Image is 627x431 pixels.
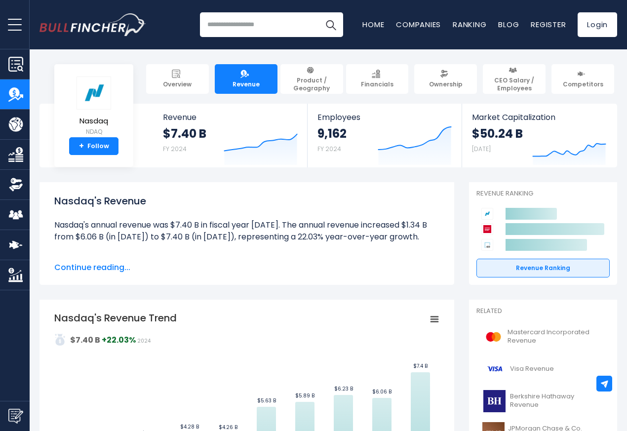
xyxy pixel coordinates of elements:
p: Revenue Ranking [476,190,610,198]
a: CEO Salary / Employees [483,64,546,94]
img: Intercontinental Exchange competitors logo [481,239,493,251]
tspan: Nasdaq's Revenue Trend [54,311,177,325]
a: Home [362,19,384,30]
small: NDAQ [77,127,111,136]
a: Nasdaq NDAQ [76,76,112,138]
text: $4.28 B [180,423,199,431]
a: Visa Revenue [476,355,610,383]
span: Overview [163,80,192,88]
strong: 9,162 [317,126,347,141]
a: Revenue Ranking [476,259,610,277]
img: BRK-B logo [482,390,507,412]
strong: +22.03% [102,334,136,346]
a: Mastercard Incorporated Revenue [476,323,610,351]
a: Companies [396,19,441,30]
span: 2024 [137,337,151,345]
text: $4.26 B [219,424,237,431]
span: Market Capitalization [472,113,606,122]
text: $6.23 B [334,385,353,392]
li: Nasdaq's quarterly revenue was $2.09 B in the quarter ending [DATE]. The quarterly revenue increa... [54,255,439,290]
a: Revenue [215,64,277,94]
small: FY 2024 [163,145,187,153]
span: Financials [361,80,393,88]
a: Financials [346,64,409,94]
span: Competitors [563,80,603,88]
text: $5.89 B [295,392,314,399]
span: CEO Salary / Employees [487,77,541,92]
text: $5.63 B [257,397,276,404]
a: Employees 9,162 FY 2024 [308,104,461,167]
text: $6.06 B [372,388,392,395]
small: FY 2024 [317,145,341,153]
text: $7.4 B [413,362,428,370]
img: Ownership [8,177,23,192]
img: S&P Global competitors logo [481,223,493,235]
button: Search [318,12,343,37]
a: Market Capitalization $50.24 B [DATE] [462,104,616,167]
a: Overview [146,64,209,94]
span: Revenue [163,113,298,122]
h1: Nasdaq's Revenue [54,194,439,208]
a: Revenue $7.40 B FY 2024 [153,104,308,167]
a: Competitors [551,64,614,94]
a: Register [531,19,566,30]
strong: $50.24 B [472,126,523,141]
span: Revenue [233,80,260,88]
span: Ownership [429,80,463,88]
img: addasd [54,334,66,346]
a: +Follow [69,137,118,155]
a: Ranking [453,19,486,30]
a: Login [578,12,617,37]
img: MA logo [482,326,505,348]
a: Ownership [414,64,477,94]
a: Product / Geography [280,64,343,94]
span: Product / Geography [285,77,339,92]
strong: $7.40 B [70,334,100,346]
strong: $7.40 B [163,126,206,141]
span: Continue reading... [54,262,439,274]
img: V logo [482,358,507,380]
a: Blog [498,19,519,30]
p: Related [476,307,610,315]
strong: + [79,142,84,151]
a: Berkshire Hathaway Revenue [476,388,610,415]
img: Nasdaq competitors logo [481,208,493,220]
li: Nasdaq's annual revenue was $7.40 B in fiscal year [DATE]. The annual revenue increased $1.34 B f... [54,219,439,243]
span: Nasdaq [77,117,111,125]
a: Go to homepage [39,13,146,36]
span: Employees [317,113,451,122]
img: Bullfincher logo [39,13,146,36]
small: [DATE] [472,145,491,153]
